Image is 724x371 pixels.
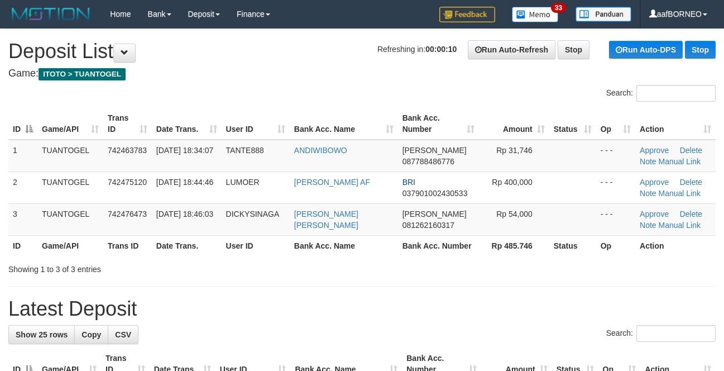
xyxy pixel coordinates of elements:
[103,108,152,140] th: Trans ID: activate to sort column ascending
[640,210,669,218] a: Approve
[377,45,457,54] span: Refreshing in:
[8,108,37,140] th: ID: activate to sort column descending
[402,157,454,166] span: Copy 087788486776 to clipboard
[640,221,656,230] a: Note
[402,189,468,198] span: Copy 037901002430533 to clipboard
[479,235,549,256] th: Rp 485.746
[226,146,264,155] span: TANTE888
[108,325,138,344] a: CSV
[103,235,152,256] th: Trans ID
[226,178,260,187] span: LUMOER
[606,325,716,342] label: Search:
[108,178,147,187] span: 742475120
[115,330,131,339] span: CSV
[685,41,716,59] a: Stop
[496,146,533,155] span: Rp 31,746
[294,210,358,230] a: [PERSON_NAME] [PERSON_NAME]
[609,41,683,59] a: Run Auto-DPS
[402,221,454,230] span: Copy 081262160317 to clipboard
[576,7,631,22] img: panduan.png
[39,68,126,80] span: ITOTO > TUANTOGEL
[290,108,398,140] th: Bank Acc. Name: activate to sort column ascending
[596,108,635,140] th: Op: activate to sort column ascending
[640,178,669,187] a: Approve
[640,157,656,166] a: Note
[640,146,669,155] a: Approve
[596,140,635,172] td: - - -
[551,3,566,13] span: 33
[294,146,347,155] a: ANDIWIBOWO
[37,203,103,235] td: TUANTOGEL
[398,235,479,256] th: Bank Acc. Number
[402,146,467,155] span: [PERSON_NAME]
[152,108,222,140] th: Date Trans.: activate to sort column ascending
[156,210,213,218] span: [DATE] 18:46:03
[8,259,293,275] div: Showing 1 to 3 of 3 entries
[402,210,467,218] span: [PERSON_NAME]
[37,108,103,140] th: Game/API: activate to sort column ascending
[496,210,533,218] span: Rp 54,000
[8,325,75,344] a: Show 25 rows
[549,235,596,256] th: Status
[8,298,716,320] h1: Latest Deposit
[222,235,290,256] th: User ID
[222,108,290,140] th: User ID: activate to sort column ascending
[152,235,222,256] th: Date Trans.
[226,210,280,218] span: DICKYSINAGA
[108,146,147,155] span: 742463783
[398,108,479,140] th: Bank Acc. Number: activate to sort column ascending
[468,40,555,59] a: Run Auto-Refresh
[37,140,103,172] td: TUANTOGEL
[8,68,716,79] h4: Game:
[37,235,103,256] th: Game/API
[156,178,213,187] span: [DATE] 18:44:46
[636,325,716,342] input: Search:
[294,178,370,187] a: [PERSON_NAME] AF
[549,108,596,140] th: Status: activate to sort column ascending
[479,108,549,140] th: Amount: activate to sort column ascending
[659,157,701,166] a: Manual Link
[680,210,702,218] a: Delete
[636,85,716,102] input: Search:
[8,140,37,172] td: 1
[635,235,716,256] th: Action
[74,325,108,344] a: Copy
[425,45,457,54] strong: 00:00:10
[512,7,559,22] img: Button%20Memo.svg
[558,40,589,59] a: Stop
[8,235,37,256] th: ID
[156,146,213,155] span: [DATE] 18:34:07
[680,178,702,187] a: Delete
[16,330,68,339] span: Show 25 rows
[596,203,635,235] td: - - -
[402,178,415,187] span: BRI
[108,210,147,218] span: 742476473
[8,6,93,22] img: MOTION_logo.png
[659,221,701,230] a: Manual Link
[8,172,37,203] td: 2
[596,235,635,256] th: Op
[635,108,716,140] th: Action: activate to sort column ascending
[659,189,701,198] a: Manual Link
[37,172,103,203] td: TUANTOGEL
[640,189,656,198] a: Note
[439,7,495,22] img: Feedback.jpg
[8,40,716,63] h1: Deposit List
[606,85,716,102] label: Search:
[8,203,37,235] td: 3
[680,146,702,155] a: Delete
[290,235,398,256] th: Bank Acc. Name
[492,178,532,187] span: Rp 400,000
[596,172,635,203] td: - - -
[81,330,101,339] span: Copy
